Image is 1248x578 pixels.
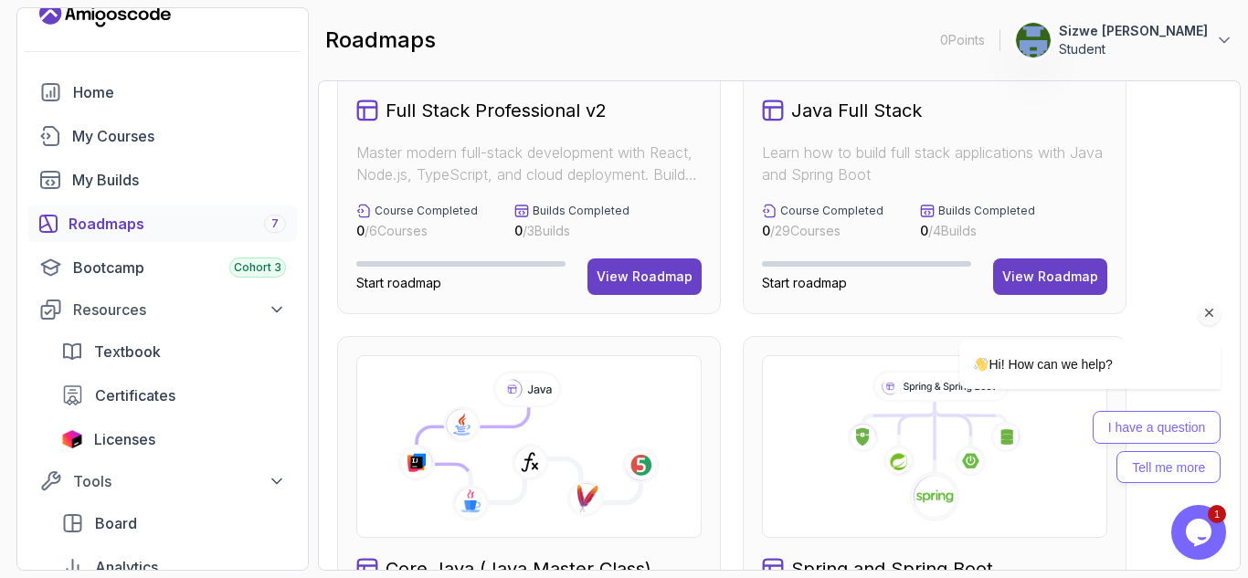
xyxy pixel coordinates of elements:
div: Roadmaps [69,213,286,235]
p: Student [1059,40,1208,58]
button: user profile imageSizwe [PERSON_NAME]Student [1015,22,1233,58]
img: jetbrains icon [61,430,83,448]
button: Tools [28,465,297,498]
div: My Courses [72,125,286,147]
p: Builds Completed [533,204,629,218]
div: My Builds [72,169,286,191]
div: Resources [73,299,286,321]
span: Analytics [95,556,158,578]
a: certificates [50,377,297,414]
div: Bootcamp [73,257,286,278]
p: / 3 Builds [514,222,629,240]
span: 7 [271,216,279,231]
a: board [50,505,297,541]
button: View Roadmap [587,258,702,295]
p: Learn how to build full stack applications with Java and Spring Boot [762,142,1107,185]
span: 0 [514,223,523,238]
button: Resources [28,293,297,326]
a: licenses [50,421,297,457]
span: Certificates [95,384,175,406]
h2: Java Full Stack [791,98,922,123]
div: Home [73,81,286,103]
div: Tools [73,470,286,492]
a: builds [28,162,297,198]
p: Course Completed [780,204,883,218]
span: 0 [762,223,770,238]
span: Board [95,512,137,534]
h2: roadmaps [325,26,436,55]
a: home [28,74,297,110]
a: textbook [50,333,297,370]
span: Textbook [94,341,161,363]
iframe: chat widget [1171,505,1230,560]
h2: Full Stack Professional v2 [386,98,607,123]
p: 0 Points [940,31,985,49]
p: Sizwe [PERSON_NAME] [1059,22,1208,40]
p: / 6 Courses [356,222,478,240]
iframe: chat widget [901,195,1230,496]
span: Licenses [94,428,155,450]
p: / 29 Courses [762,222,883,240]
a: bootcamp [28,249,297,286]
a: roadmaps [28,205,297,242]
p: Master modern full-stack development with React, Node.js, TypeScript, and cloud deployment. Build... [356,142,702,185]
span: Start roadmap [356,275,441,290]
a: courses [28,118,297,154]
p: Course Completed [375,204,478,218]
div: View Roadmap [597,268,693,286]
img: user profile image [1016,23,1051,58]
span: Cohort 3 [234,260,281,275]
span: 0 [356,223,365,238]
span: Start roadmap [762,275,847,290]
